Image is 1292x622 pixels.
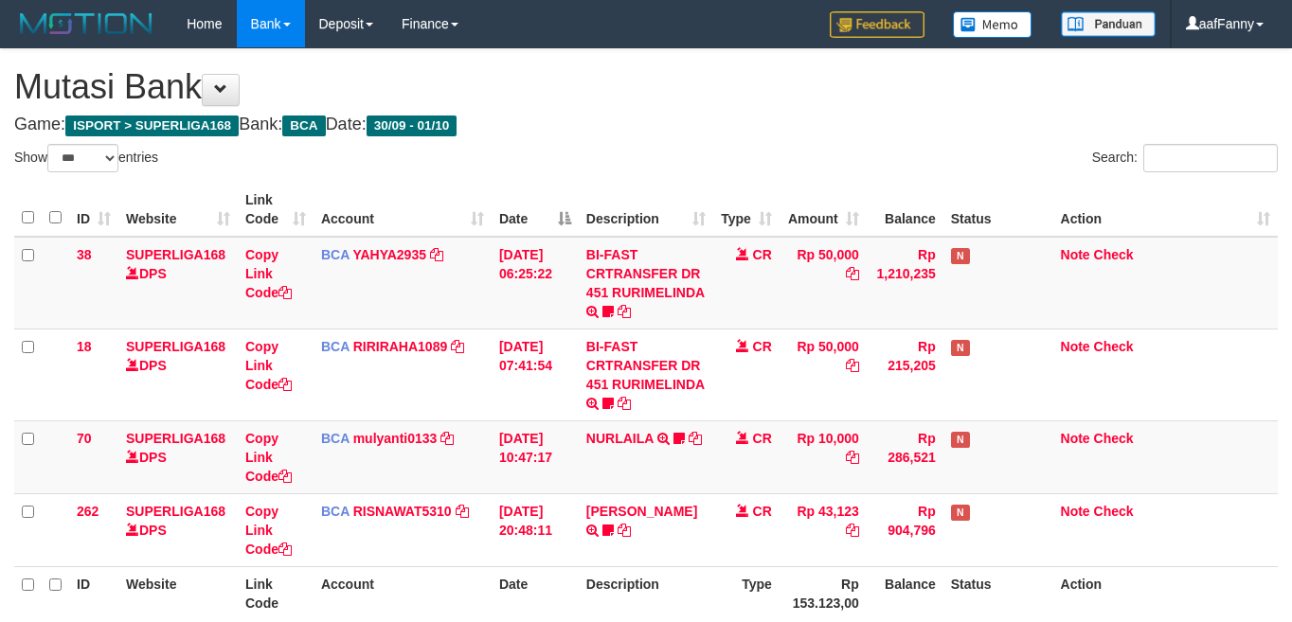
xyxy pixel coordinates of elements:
td: Rp 215,205 [867,329,943,420]
span: BCA [321,339,350,354]
span: Has Note [951,340,970,356]
a: Copy mulyanti0133 to clipboard [440,431,454,446]
th: Account: activate to sort column ascending [314,183,492,237]
a: Copy BI-FAST CRTRANSFER DR 451 RURIMELINDA to clipboard [618,304,631,319]
th: Status [943,183,1053,237]
th: Account [314,566,492,620]
a: [PERSON_NAME] [586,504,697,519]
span: BCA [321,431,350,446]
span: CR [753,504,772,519]
img: MOTION_logo.png [14,9,158,38]
span: 262 [77,504,99,519]
span: 30/09 - 01/10 [367,116,458,136]
span: BCA [282,116,325,136]
a: Copy RIRIRAHA1089 to clipboard [451,339,464,354]
label: Show entries [14,144,158,172]
span: BCA [321,504,350,519]
th: Type: activate to sort column ascending [713,183,780,237]
img: panduan.png [1061,11,1156,37]
th: Type [713,566,780,620]
a: Copy RISNAWAT5310 to clipboard [456,504,469,519]
a: mulyanti0133 [353,431,438,446]
td: BI-FAST CRTRANSFER DR 451 RURIMELINDA [579,329,713,420]
a: RISNAWAT5310 [353,504,452,519]
td: Rp 10,000 [780,420,867,493]
a: Copy Link Code [245,339,292,392]
th: ID [69,566,118,620]
a: Copy BI-FAST CRTRANSFER DR 451 RURIMELINDA to clipboard [618,396,631,411]
select: Showentries [47,144,118,172]
td: DPS [118,493,238,566]
th: Link Code [238,566,314,620]
span: CR [753,339,772,354]
td: DPS [118,237,238,329]
th: Amount: activate to sort column ascending [780,183,867,237]
span: 18 [77,339,92,354]
td: Rp 904,796 [867,493,943,566]
a: Note [1061,247,1090,262]
td: [DATE] 06:25:22 [492,237,579,329]
th: Action: activate to sort column ascending [1053,183,1278,237]
img: Feedback.jpg [830,11,924,38]
td: [DATE] 10:47:17 [492,420,579,493]
td: Rp 43,123 [780,493,867,566]
span: 70 [77,431,92,446]
img: Button%20Memo.svg [953,11,1032,38]
td: Rp 286,521 [867,420,943,493]
a: SUPERLIGA168 [126,504,225,519]
th: Website [118,566,238,620]
span: ISPORT > SUPERLIGA168 [65,116,239,136]
th: Website: activate to sort column ascending [118,183,238,237]
a: YAHYA2935 [352,247,426,262]
th: Balance [867,566,943,620]
td: DPS [118,420,238,493]
a: Copy Link Code [245,247,292,300]
td: BI-FAST CRTRANSFER DR 451 RURIMELINDA [579,237,713,329]
a: Copy Rp 50,000 to clipboard [846,358,859,373]
a: Check [1094,247,1134,262]
a: Copy YOSI EFENDI to clipboard [618,523,631,538]
th: Balance [867,183,943,237]
a: Copy Link Code [245,504,292,557]
span: CR [753,431,772,446]
span: Has Note [951,432,970,448]
label: Search: [1092,144,1278,172]
td: Rp 50,000 [780,237,867,329]
td: DPS [118,329,238,420]
a: SUPERLIGA168 [126,247,225,262]
a: RIRIRAHA1089 [353,339,448,354]
a: Copy Rp 43,123 to clipboard [846,523,859,538]
a: SUPERLIGA168 [126,431,225,446]
a: Copy YAHYA2935 to clipboard [430,247,443,262]
input: Search: [1143,144,1278,172]
a: Note [1061,339,1090,354]
th: Status [943,566,1053,620]
span: Has Note [951,248,970,264]
a: NURLAILA [586,431,654,446]
a: Check [1094,339,1134,354]
th: Link Code: activate to sort column ascending [238,183,314,237]
a: SUPERLIGA168 [126,339,225,354]
td: Rp 50,000 [780,329,867,420]
td: [DATE] 07:41:54 [492,329,579,420]
a: Copy Rp 50,000 to clipboard [846,266,859,281]
a: Note [1061,504,1090,519]
h4: Game: Bank: Date: [14,116,1278,134]
span: 38 [77,247,92,262]
td: [DATE] 20:48:11 [492,493,579,566]
th: Description [579,566,713,620]
th: Action [1053,566,1278,620]
th: Rp 153.123,00 [780,566,867,620]
a: Check [1094,504,1134,519]
th: Date: activate to sort column descending [492,183,579,237]
span: Has Note [951,505,970,521]
td: Rp 1,210,235 [867,237,943,329]
th: Description: activate to sort column ascending [579,183,713,237]
a: Copy Link Code [245,431,292,484]
th: Date [492,566,579,620]
a: Note [1061,431,1090,446]
a: Check [1094,431,1134,446]
a: Copy Rp 10,000 to clipboard [846,450,859,465]
a: Copy NURLAILA to clipboard [689,431,702,446]
span: CR [753,247,772,262]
